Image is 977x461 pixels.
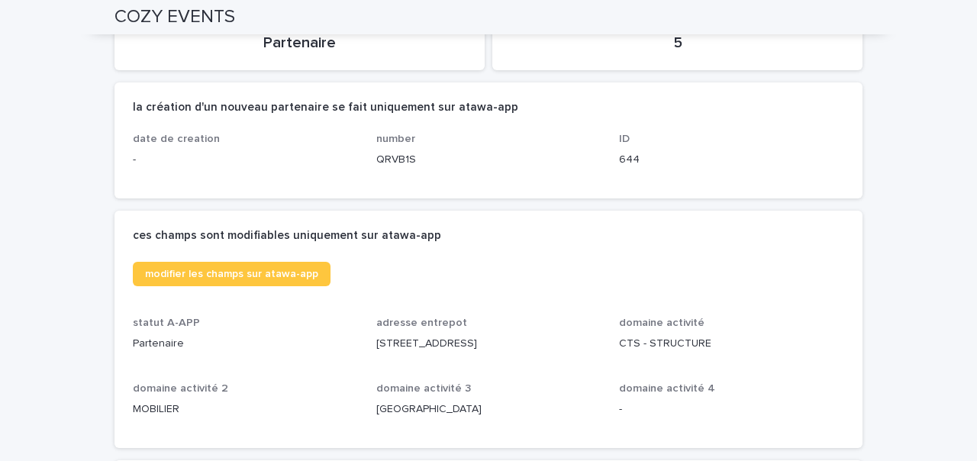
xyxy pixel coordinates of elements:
span: ID [619,134,630,144]
h2: ces champs sont modifiables uniquement sur atawa-app [133,229,441,243]
p: QRVB1S [376,152,601,168]
span: statut A-APP [133,318,200,328]
h2: COZY EVENTS [114,6,235,28]
span: date de creation [133,134,220,144]
span: domaine activité 2 [133,383,228,394]
span: number [376,134,415,144]
span: domaine activité 3 [376,383,471,394]
p: MOBILIER [133,401,358,417]
p: [STREET_ADDRESS] [376,336,601,352]
p: 5 [511,34,844,52]
p: - [619,401,844,417]
p: Partenaire [133,336,358,352]
a: modifier les champs sur atawa-app [133,262,331,286]
span: adresse entrepot [376,318,467,328]
h2: la création d'un nouveau partenaire se fait uniquement sur atawa-app [133,101,518,114]
p: Partenaire [133,34,466,52]
p: [GEOGRAPHIC_DATA] [376,401,601,417]
p: - [133,152,358,168]
span: domaine activité 4 [619,383,715,394]
span: modifier les champs sur atawa-app [145,269,318,279]
p: CTS - STRUCTURE [619,336,844,352]
span: domaine activité [619,318,705,328]
p: 644 [619,152,844,168]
